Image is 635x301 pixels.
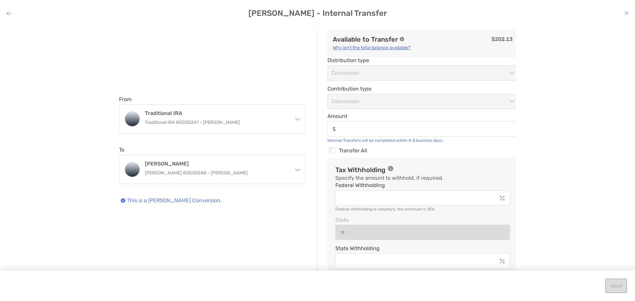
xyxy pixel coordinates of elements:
span: Distribution type [327,57,518,63]
img: Roth IRA [125,162,140,177]
label: To [119,147,124,153]
h3: Tax Withholding [335,166,385,174]
span: Contribution type [327,86,518,92]
img: Traditional IRA [125,112,140,126]
p: $202.13 [410,35,513,43]
input: Amountinput icon [338,126,518,132]
div: Transfer All [327,146,518,155]
div: Internal Transfers will be completed within 4-5 business days. [327,138,518,143]
p: [PERSON_NAME] 8OG05248 - [PERSON_NAME] [145,169,288,177]
input: Federal Withholdinginput icon [336,195,497,201]
img: input icon [500,259,505,264]
span: Federal Withholding [335,182,510,188]
span: Federal withholding is voluntary, the minimum is 10%. [335,207,435,211]
span: Amount [327,113,518,119]
img: input icon [333,127,336,132]
img: Icon info [121,198,125,203]
img: input icon [500,196,505,201]
img: icon tooltip [388,166,393,171]
span: Conversion [331,66,514,80]
span: State Withholding [335,245,510,251]
input: State Withholdinginput icon [336,258,497,264]
span: State withholding is voluntary, the minimum is 4.5%. [335,270,433,275]
h4: Traditional IRA [145,110,288,116]
p: This is a [PERSON_NAME] Conversion. [127,197,222,205]
p: Specify the amount to withhold, if required. [335,174,444,182]
h3: Available to Transfer [333,35,398,43]
h4: [PERSON_NAME] [145,161,288,167]
label: From [119,96,132,102]
p: Why isn't the total balance available? [333,44,410,52]
label: State [335,217,349,223]
span: Conversion [331,94,514,109]
p: Traditional IRA 8OG05247 - [PERSON_NAME] [145,118,288,127]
